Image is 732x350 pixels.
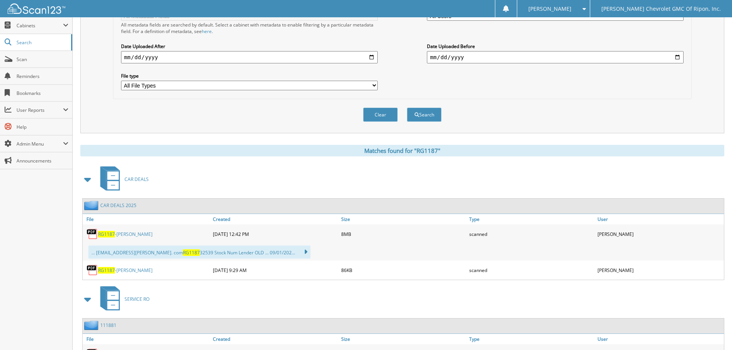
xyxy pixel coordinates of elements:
label: File type [121,73,378,79]
span: [PERSON_NAME] [528,7,571,11]
a: Created [211,214,339,224]
div: [PERSON_NAME] [596,226,724,242]
a: 111881 [100,322,116,328]
img: scan123-logo-white.svg [8,3,65,14]
a: RG1187-[PERSON_NAME] [98,231,153,237]
div: 8MB [339,226,468,242]
a: here [202,28,212,35]
div: All metadata fields are searched by default. Select a cabinet with metadata to enable filtering b... [121,22,378,35]
a: Size [339,334,468,344]
div: scanned [467,226,596,242]
a: File [83,214,211,224]
a: RG1187-[PERSON_NAME] [98,267,153,274]
div: [DATE] 12:42 PM [211,226,339,242]
div: ... [EMAIL_ADDRESS][PERSON_NAME]. com 32539 Stock Num Lender OLD ... 09/01/202... [88,245,310,259]
button: Clear [363,108,398,122]
span: User Reports [17,107,63,113]
button: Search [407,108,442,122]
span: Help [17,124,68,130]
div: [DATE] 9:29 AM [211,262,339,278]
div: scanned [467,262,596,278]
span: RG1187 [98,231,115,237]
input: start [121,51,378,63]
img: folder2.png [84,320,100,330]
a: Created [211,334,339,344]
div: 86KB [339,262,468,278]
span: [PERSON_NAME] Chevrolet GMC Of Ripon, Inc. [601,7,721,11]
span: Bookmarks [17,90,68,96]
a: Type [467,334,596,344]
span: RG1187 [98,267,115,274]
input: end [427,51,684,63]
span: Admin Menu [17,141,63,147]
span: CAR DEALS [124,176,149,182]
span: RG1187 [183,249,200,256]
span: SERVICE RO [124,296,149,302]
img: PDF.png [86,228,98,240]
a: CAR DEALS 2025 [100,202,136,209]
span: Cabinets [17,22,63,29]
span: Search [17,39,67,46]
span: Reminders [17,73,68,80]
a: User [596,334,724,344]
a: File [83,334,211,344]
label: Date Uploaded Before [427,43,684,50]
span: Scan [17,56,68,63]
a: CAR DEALS [96,164,149,194]
a: Size [339,214,468,224]
label: Date Uploaded After [121,43,378,50]
img: PDF.png [86,264,98,276]
div: [PERSON_NAME] [596,262,724,278]
a: Type [467,214,596,224]
a: User [596,214,724,224]
iframe: Chat Widget [694,313,732,350]
a: SERVICE RO [96,284,149,314]
span: Announcements [17,158,68,164]
div: Matches found for "RG1187" [80,145,724,156]
img: folder2.png [84,201,100,210]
